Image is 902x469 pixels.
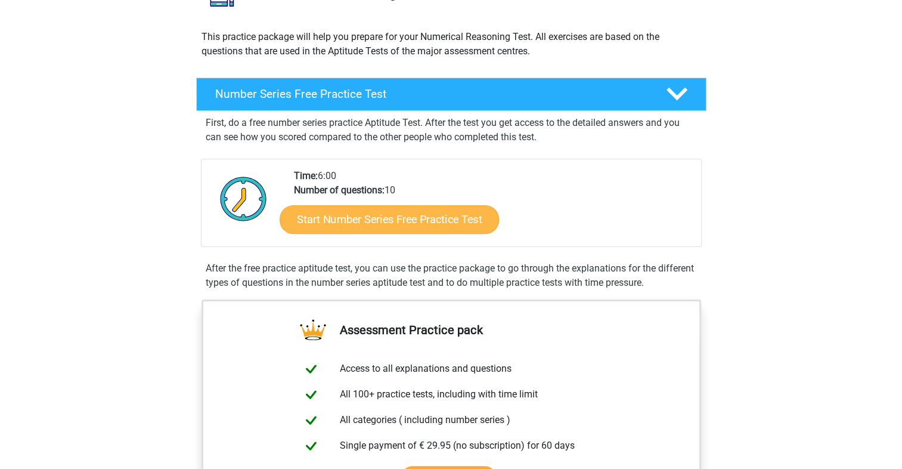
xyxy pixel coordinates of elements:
img: Clock [213,169,274,229]
h4: Number Series Free Practice Test [215,87,647,101]
div: 6:00 10 [285,169,700,246]
p: This practice package will help you prepare for your Numerical Reasoning Test. All exercises are ... [202,30,701,58]
div: After the free practice aptitude test, you can use the practice package to go through the explana... [201,261,702,290]
a: Start Number Series Free Practice Test [280,205,499,233]
b: Number of questions: [294,184,385,196]
b: Time: [294,170,318,181]
a: Number Series Free Practice Test [191,78,711,111]
p: First, do a free number series practice Aptitude Test. After the test you get access to the detai... [206,116,697,144]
